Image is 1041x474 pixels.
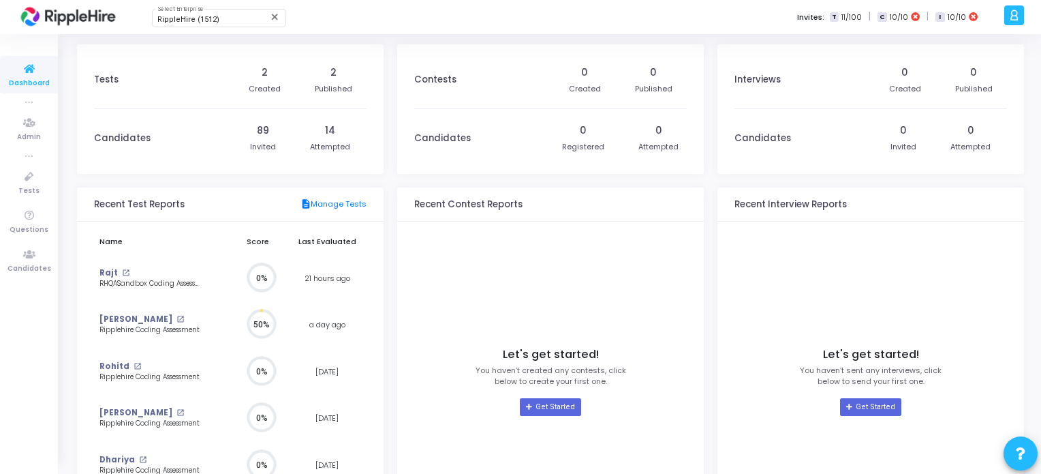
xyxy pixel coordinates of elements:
h3: Recent Interview Reports [734,199,847,210]
div: Published [315,83,352,95]
div: Published [635,83,672,95]
div: RHQASandbox Coding Assessment [99,279,205,289]
span: Admin [17,132,41,143]
div: Attempted [950,141,991,153]
h3: Interviews [734,74,781,85]
span: T [830,12,839,23]
div: Published [955,83,993,95]
a: Rohitd [99,361,129,372]
div: 0 [970,65,977,80]
div: 0 [901,65,908,80]
span: 10/10 [948,12,966,23]
p: You haven’t sent any interviews, click below to send your first one. [800,365,942,387]
th: Name [94,228,228,255]
h3: Candidates [414,133,471,144]
h3: Contests [414,74,456,85]
label: Invites: [797,12,824,23]
span: C [877,12,886,23]
div: 2 [330,65,337,80]
h3: Candidates [734,133,791,144]
a: Dhariya [99,454,135,466]
div: 14 [325,123,335,138]
h3: Candidates [94,133,151,144]
span: | [927,10,929,24]
th: Score [228,228,288,255]
div: 89 [257,123,269,138]
mat-icon: open_in_new [176,316,184,323]
div: Created [249,83,281,95]
span: I [935,12,944,23]
span: 10/10 [890,12,908,23]
a: [PERSON_NAME] [99,407,172,419]
span: RippleHire (1512) [157,15,219,24]
td: a day ago [288,301,367,349]
mat-icon: open_in_new [139,456,146,464]
div: Attempted [310,141,350,153]
td: [DATE] [288,395,367,442]
div: Created [889,83,921,95]
div: 0 [650,65,657,80]
th: Last Evaluated [288,228,367,255]
div: Ripplehire Coding Assessment [99,419,205,429]
div: Created [569,83,601,95]
h3: Tests [94,74,119,85]
span: Questions [10,224,48,236]
div: 0 [581,65,588,80]
a: Rajt [99,267,118,279]
h4: Let's get started! [823,348,919,361]
div: Registered [562,141,604,153]
a: Manage Tests [300,198,367,211]
div: Attempted [638,141,679,153]
h3: Recent Contest Reports [414,199,523,210]
mat-icon: Clear [270,12,281,23]
mat-icon: open_in_new [122,269,129,277]
p: You haven’t created any contests, click below to create your first one. [476,365,626,387]
span: | [869,10,871,24]
h4: Let's get started! [503,348,599,361]
mat-icon: description [300,198,311,211]
a: [PERSON_NAME] [99,314,172,325]
div: Invited [250,141,276,153]
div: Invited [890,141,916,153]
div: 0 [655,123,662,138]
a: Get Started [840,398,901,416]
img: logo [17,3,119,31]
td: 21 hours ago [288,255,367,302]
div: 0 [967,123,974,138]
span: Tests [18,186,40,197]
div: Ripplehire Coding Assessment [99,325,205,336]
span: Candidates [7,263,51,275]
div: 0 [580,123,587,138]
div: 0 [900,123,907,138]
div: 2 [262,65,268,80]
div: Ripplehire Coding Assessment [99,372,205,383]
td: [DATE] [288,349,367,396]
mat-icon: open_in_new [134,363,141,370]
span: 11/100 [841,12,862,23]
h3: Recent Test Reports [94,199,185,210]
mat-icon: open_in_new [176,409,184,417]
a: Get Started [520,398,580,416]
span: Dashboard [9,78,50,89]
